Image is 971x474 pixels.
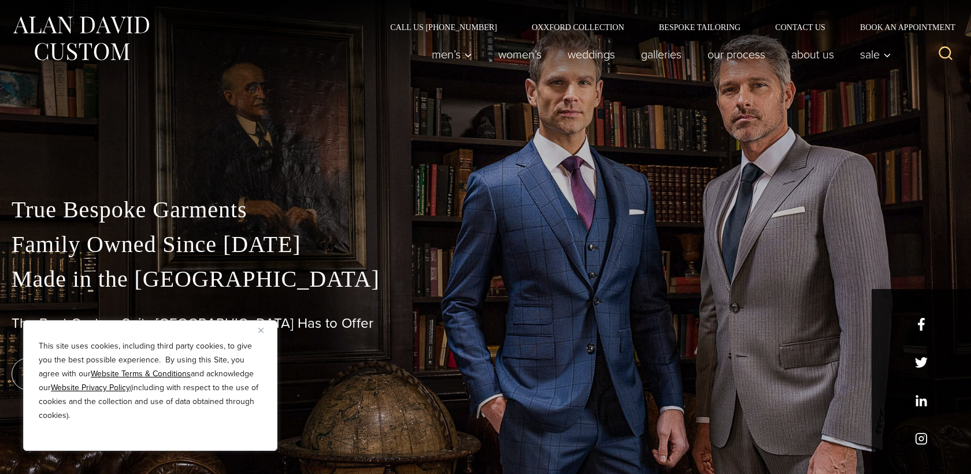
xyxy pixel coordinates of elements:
[12,192,959,297] p: True Bespoke Garments Family Owned Since [DATE] Made in the [GEOGRAPHIC_DATA]
[258,328,264,333] img: Close
[555,43,628,66] a: weddings
[12,358,173,390] a: book an appointment
[258,323,272,337] button: Close
[91,368,191,380] a: Website Terms & Conditions
[758,23,843,31] a: Contact Us
[432,49,472,60] span: Men’s
[12,315,959,332] h1: The Best Custom Suits [GEOGRAPHIC_DATA] Has to Offer
[860,49,891,60] span: Sale
[12,13,150,64] img: Alan David Custom
[642,23,758,31] a: Bespoke Tailoring
[843,23,959,31] a: Book an Appointment
[51,382,130,394] a: Website Privacy Policy
[628,43,695,66] a: Galleries
[932,40,959,68] button: View Search Form
[779,43,847,66] a: About Us
[419,43,898,66] nav: Primary Navigation
[373,23,959,31] nav: Secondary Navigation
[373,23,514,31] a: Call Us [PHONE_NUMBER]
[485,43,555,66] a: Women’s
[514,23,642,31] a: Oxxford Collection
[39,339,262,423] p: This site uses cookies, including third party cookies, to give you the best possible experience. ...
[695,43,779,66] a: Our Process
